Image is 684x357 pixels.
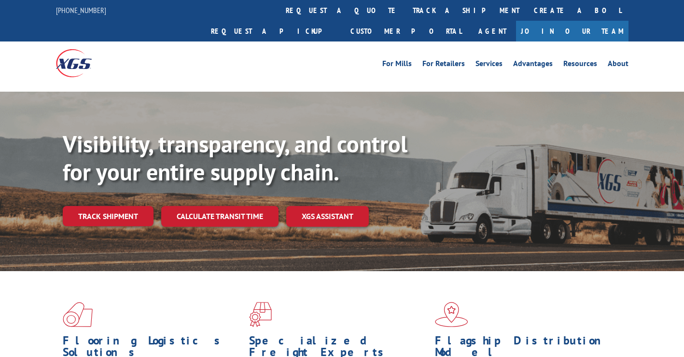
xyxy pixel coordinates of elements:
b: Visibility, transparency, and control for your entire supply chain. [63,129,407,187]
a: Request a pickup [204,21,343,41]
img: xgs-icon-flagship-distribution-model-red [435,302,468,327]
a: XGS ASSISTANT [286,206,369,227]
a: Join Our Team [516,21,628,41]
a: Services [475,60,503,70]
img: xgs-icon-total-supply-chain-intelligence-red [63,302,93,327]
a: About [608,60,628,70]
a: Calculate transit time [161,206,279,227]
a: Advantages [513,60,553,70]
a: Customer Portal [343,21,469,41]
a: Resources [563,60,597,70]
img: xgs-icon-focused-on-flooring-red [249,302,272,327]
a: Track shipment [63,206,154,226]
a: For Mills [382,60,412,70]
a: [PHONE_NUMBER] [56,5,106,15]
a: Agent [469,21,516,41]
a: For Retailers [422,60,465,70]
